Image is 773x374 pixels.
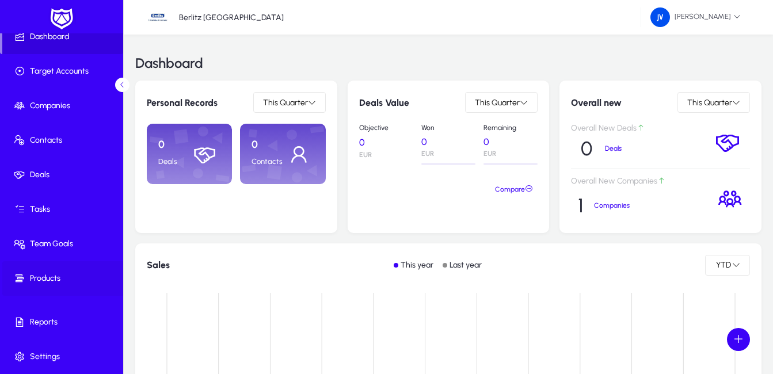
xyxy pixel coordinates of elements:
[705,255,750,276] button: YTD
[2,351,125,362] span: Settings
[421,136,475,147] p: 0
[359,124,413,132] p: Objective
[687,98,732,108] span: This Quarter
[2,89,125,123] a: Companies
[252,139,283,151] p: 0
[2,238,125,250] span: Team Goals
[483,124,538,132] p: Remaining
[2,261,125,296] a: Products
[475,98,520,108] span: This Quarter
[2,316,125,328] span: Reports
[2,54,125,89] a: Target Accounts
[47,7,76,31] img: white-logo.png
[147,97,218,108] h6: Personal Records
[421,150,475,158] p: EUR
[147,6,169,28] img: 34.jpg
[158,139,189,151] p: 0
[2,158,125,192] a: Deals
[179,13,284,22] p: Berlitz [GEOGRAPHIC_DATA]
[252,157,283,166] p: Contacts
[594,201,643,209] p: Companies
[490,179,538,200] button: Compare
[465,92,538,113] button: This Quarter
[2,227,125,261] a: Team Goals
[2,123,125,158] a: Contacts
[715,260,732,270] span: YTD
[2,100,125,112] span: Companies
[2,305,125,339] a: Reports
[135,56,203,70] h3: Dashboard
[2,31,123,43] span: Dashboard
[359,151,413,159] p: EUR
[158,157,189,166] p: Deals
[578,194,584,217] p: 1
[2,273,125,284] span: Products
[650,7,741,27] span: [PERSON_NAME]
[483,136,538,147] p: 0
[2,192,125,227] a: Tasks
[650,7,670,27] img: 162.png
[147,259,170,270] h1: Sales
[421,124,475,132] p: Won
[2,169,125,181] span: Deals
[2,135,125,146] span: Contacts
[2,339,125,374] a: Settings
[253,92,326,113] button: This Quarter
[263,98,308,108] span: This Quarter
[571,177,706,186] p: Overall New Companies
[581,137,592,161] p: 0
[677,92,750,113] button: This Quarter
[571,124,701,133] p: Overall New Deals
[641,7,750,28] button: [PERSON_NAME]
[2,66,125,77] span: Target Accounts
[359,97,409,108] h6: Deals Value
[605,144,641,152] p: Deals
[483,150,538,158] p: EUR
[571,97,622,108] h6: Overall new
[401,260,433,270] p: This year
[359,137,413,148] p: 0
[2,204,125,215] span: Tasks
[495,181,533,198] span: Compare
[450,260,482,270] p: Last year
